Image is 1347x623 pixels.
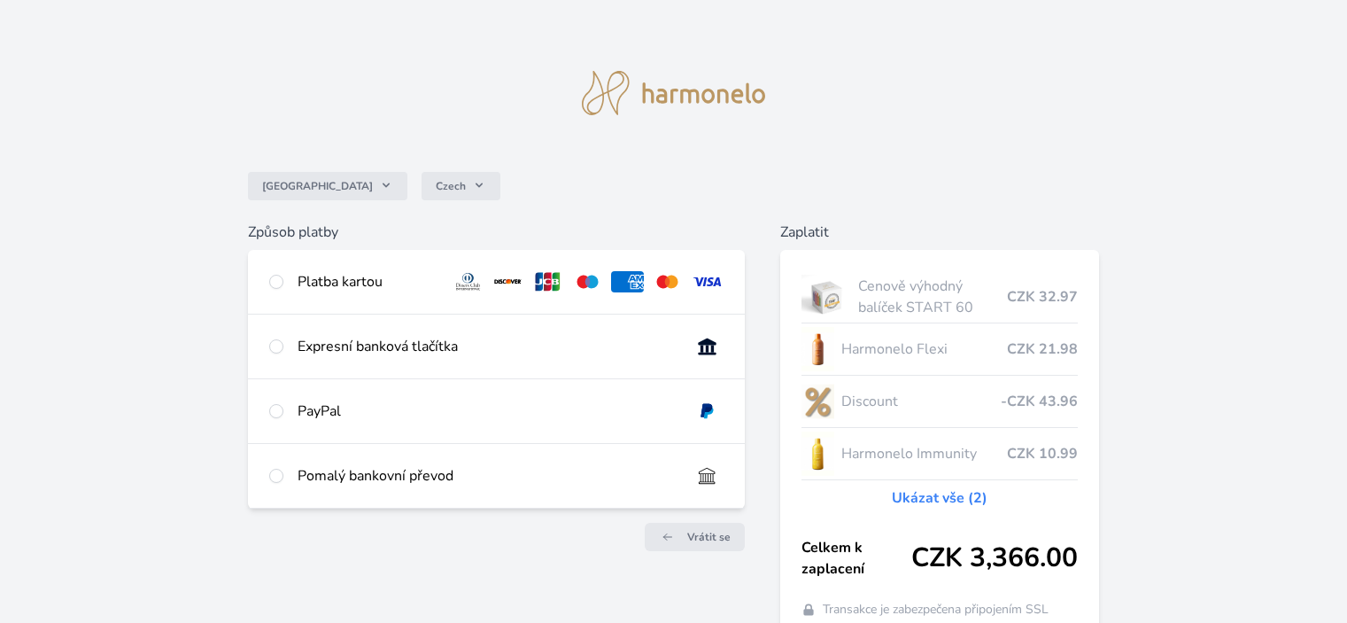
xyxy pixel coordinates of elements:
button: Czech [422,172,500,200]
h6: Zaplatit [780,222,1099,243]
img: IMMUNITY_se_stinem_x-lo.jpg [801,432,835,476]
h6: Způsob platby [248,222,744,243]
img: visa.svg [691,271,724,292]
img: onlineBanking_CZ.svg [691,336,724,357]
span: Discount [841,391,1000,412]
span: CZK 10.99 [1007,443,1078,464]
img: discount-lo.png [801,379,835,424]
span: CZK 32.97 [1007,286,1078,308]
span: Vrátit se [687,530,731,544]
span: Transakce je zabezpečena připojením SSL [823,601,1049,619]
span: Celkem k zaplacení [801,537,911,580]
div: Platba kartou [298,271,437,292]
img: paypal.svg [691,401,724,422]
a: Ukázat vše (2) [892,487,987,509]
img: CLEAN_FLEXI_se_stinem_x-hi_(1)-lo.jpg [801,327,835,371]
img: maestro.svg [571,271,604,292]
span: CZK 3,366.00 [911,542,1078,574]
img: bankTransfer_IBAN.svg [691,465,724,487]
span: Harmonelo Immunity [841,443,1006,464]
span: CZK 21.98 [1007,339,1078,360]
img: diners.svg [452,271,484,292]
img: mc.svg [651,271,684,292]
span: Harmonelo Flexi [841,339,1006,360]
span: Czech [436,179,466,193]
div: Pomalý bankovní převod [298,465,676,487]
img: discover.svg [492,271,524,292]
span: [GEOGRAPHIC_DATA] [262,179,373,193]
img: amex.svg [611,271,644,292]
span: Cenově výhodný balíček START 60 [858,276,1006,318]
img: jcb.svg [531,271,564,292]
button: [GEOGRAPHIC_DATA] [248,172,407,200]
div: PayPal [298,401,676,422]
a: Vrátit se [645,523,745,551]
img: logo.svg [582,71,766,115]
img: start.jpg [801,275,852,319]
div: Expresní banková tlačítka [298,336,676,357]
span: -CZK 43.96 [1001,391,1078,412]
